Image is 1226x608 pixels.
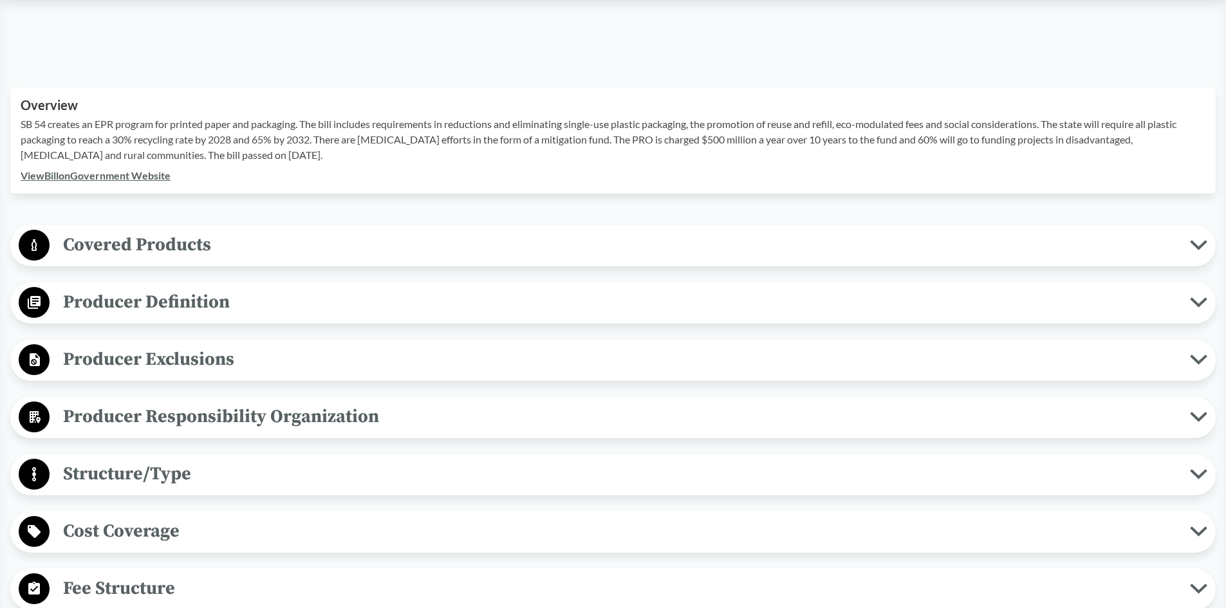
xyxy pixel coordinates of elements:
span: Cost Coverage [50,517,1190,546]
span: Structure/Type [50,459,1190,488]
button: Covered Products [15,229,1211,262]
p: SB 54 creates an EPR program for printed paper and packaging. The bill includes requirements in r... [21,116,1205,163]
span: Producer Exclusions [50,345,1190,374]
button: Structure/Type [15,458,1211,491]
span: Covered Products [50,230,1190,259]
button: Producer Exclusions [15,344,1211,376]
a: ViewBillonGovernment Website [21,169,171,181]
button: Producer Responsibility Organization [15,401,1211,434]
button: Fee Structure [15,573,1211,605]
button: Producer Definition [15,286,1211,319]
h2: Overview [21,98,1205,113]
span: Fee Structure [50,574,1190,603]
span: Producer Definition [50,288,1190,317]
button: Cost Coverage [15,515,1211,548]
span: Producer Responsibility Organization [50,402,1190,431]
